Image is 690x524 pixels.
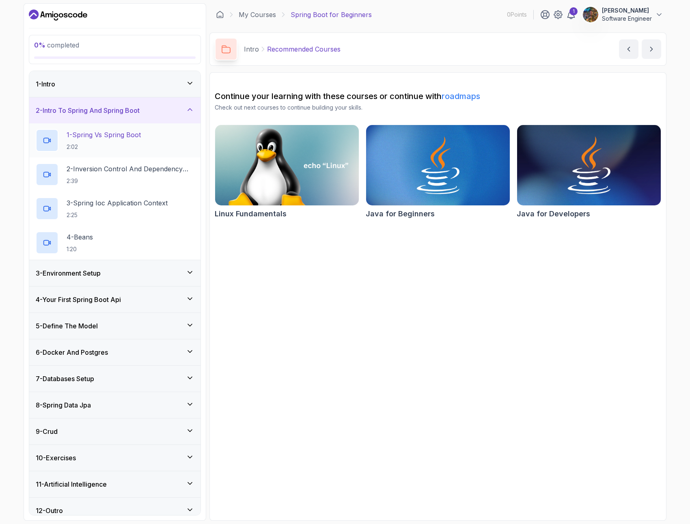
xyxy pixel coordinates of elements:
div: 1 [569,7,578,15]
a: Java for Developers cardJava for Developers [517,125,661,220]
h3: 5 - Define The Model [36,321,98,331]
p: 2:02 [67,143,141,151]
p: Software Engineer [602,15,652,23]
h2: Linux Fundamentals [215,208,287,220]
button: previous content [619,39,638,59]
p: 1:20 [67,245,93,253]
a: 1 [566,10,576,19]
a: My Courses [239,10,276,19]
p: [PERSON_NAME] [602,6,652,15]
img: Java for Developers card [517,125,661,205]
p: 4 - Beans [67,232,93,242]
span: 0 % [34,41,45,49]
p: Intro [244,44,259,54]
button: 1-Spring Vs Spring Boot2:02 [36,129,194,152]
button: 7-Databases Setup [29,366,201,392]
button: 8-Spring Data Jpa [29,392,201,418]
p: 2:25 [67,211,168,219]
p: 2 - Inversion Control And Dependency Injection [67,164,194,174]
p: 0 Points [507,11,527,19]
h3: 6 - Docker And Postgres [36,347,108,357]
h3: 1 - Intro [36,79,55,89]
a: roadmaps [442,91,480,101]
a: Dashboard [216,11,224,19]
img: Java for Beginners card [366,125,510,205]
img: Linux Fundamentals card [215,125,359,205]
button: user profile image[PERSON_NAME]Software Engineer [582,6,663,23]
button: 5-Define The Model [29,313,201,339]
button: 3-Spring Ioc Application Context2:25 [36,197,194,220]
p: 2:39 [67,177,194,185]
h3: 9 - Crud [36,427,58,436]
h2: Java for Beginners [366,208,435,220]
button: 9-Crud [29,418,201,444]
button: 11-Artificial Intelligence [29,471,201,497]
button: next content [642,39,661,59]
h3: 8 - Spring Data Jpa [36,400,91,410]
h3: 7 - Databases Setup [36,374,94,384]
button: 6-Docker And Postgres [29,339,201,365]
button: 3-Environment Setup [29,260,201,286]
button: 1-Intro [29,71,201,97]
button: 2-Inversion Control And Dependency Injection2:39 [36,163,194,186]
p: 3 - Spring Ioc Application Context [67,198,168,208]
p: Spring Boot for Beginners [291,10,372,19]
h3: 10 - Exercises [36,453,76,463]
p: Recommended Courses [267,44,341,54]
button: 4-Beans1:20 [36,231,194,254]
button: 12-Outro [29,498,201,524]
a: Java for Beginners cardJava for Beginners [366,125,510,220]
a: Linux Fundamentals cardLinux Fundamentals [215,125,359,220]
h2: Continue your learning with these courses or continue with [215,91,661,102]
button: 10-Exercises [29,445,201,471]
h3: 11 - Artificial Intelligence [36,479,107,489]
h3: 12 - Outro [36,506,63,515]
span: completed [34,41,79,49]
img: user profile image [583,7,598,22]
h3: 2 - Intro To Spring And Spring Boot [36,106,140,115]
h3: 3 - Environment Setup [36,268,101,278]
h3: 4 - Your First Spring Boot Api [36,295,121,304]
button: 4-Your First Spring Boot Api [29,287,201,313]
button: 2-Intro To Spring And Spring Boot [29,97,201,123]
p: Check out next courses to continue building your skills. [215,104,661,112]
h2: Java for Developers [517,208,590,220]
a: Dashboard [29,9,87,22]
p: 1 - Spring Vs Spring Boot [67,130,141,140]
